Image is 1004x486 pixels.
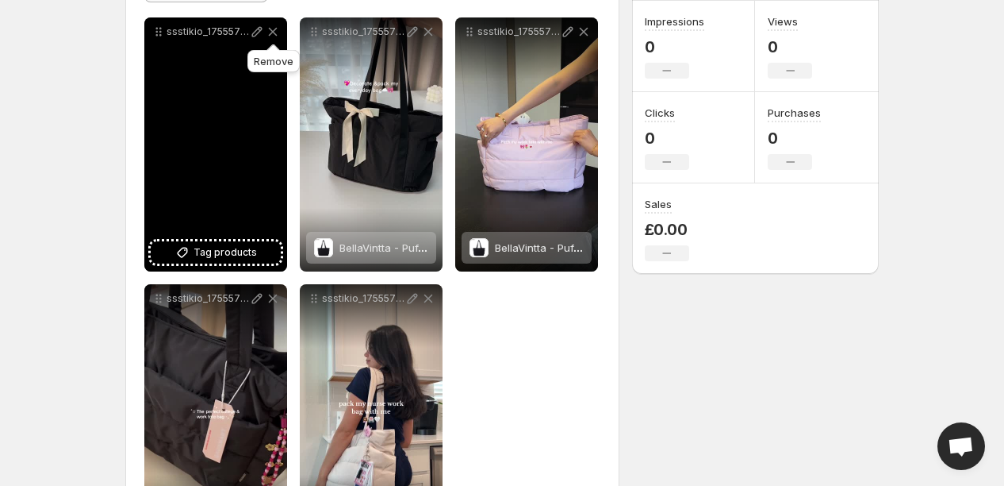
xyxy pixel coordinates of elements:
[144,17,287,272] div: ssstikio_1755576259802 1Tag products
[469,238,489,257] img: BellaVintta - Puff Tote Style
[937,422,985,470] a: Open chat
[167,292,249,305] p: ssstikio_1755575593985
[151,241,281,264] button: Tag products
[477,25,560,38] p: ssstikio_1755575771516
[645,220,689,239] p: £0.00
[645,13,704,29] h3: Impressions
[455,17,598,272] div: ssstikio_1755575771516BellaVintta - Puff Tote StyleBellaVintta - Puff Tote Style
[768,105,821,121] h3: Purchases
[645,105,675,121] h3: Clicks
[768,13,798,29] h3: Views
[645,196,672,212] h3: Sales
[300,17,443,272] div: ssstikio_1755576259802BellaVintta - Puff Tote StyleBellaVintta - Puff Tote Style
[314,238,333,257] img: BellaVintta - Puff Tote Style
[645,37,704,56] p: 0
[495,241,630,254] span: BellaVintta - Puff Tote Style
[194,245,257,260] span: Tag products
[322,25,404,38] p: ssstikio_1755576259802
[645,129,689,148] p: 0
[167,25,249,38] p: ssstikio_1755576259802 1
[768,37,812,56] p: 0
[768,129,821,148] p: 0
[322,292,404,305] p: ssstikio_1755575326772
[339,241,474,254] span: BellaVintta - Puff Tote Style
